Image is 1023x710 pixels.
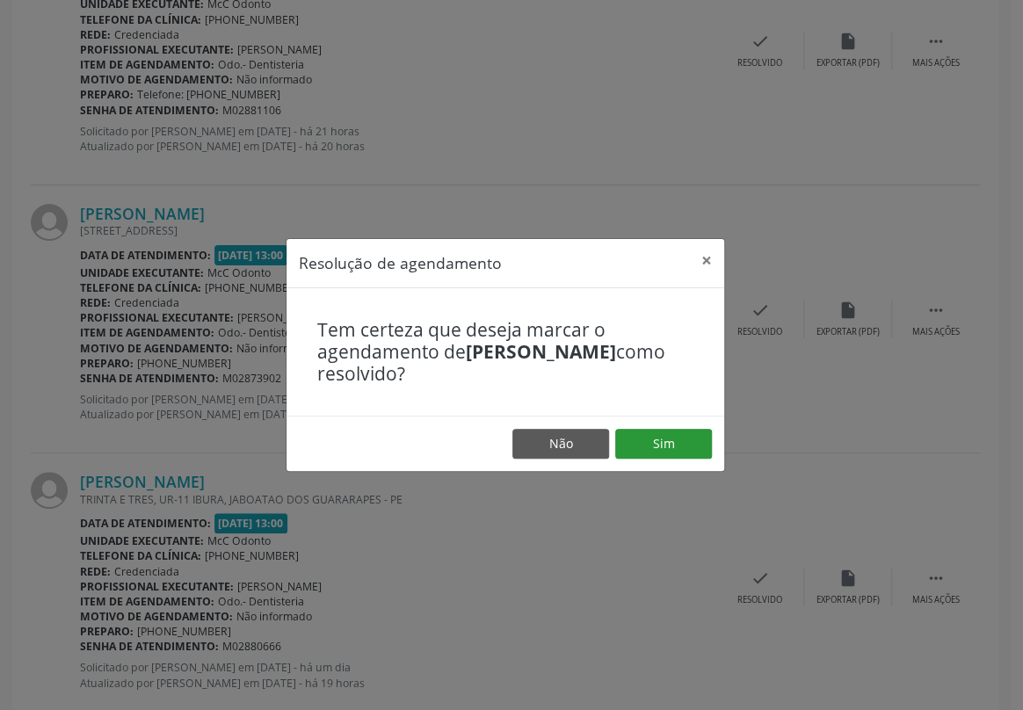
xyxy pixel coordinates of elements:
[512,429,609,459] button: Não
[466,339,616,364] b: [PERSON_NAME]
[317,319,693,386] h4: Tem certeza que deseja marcar o agendamento de como resolvido?
[689,239,724,282] button: Close
[615,429,712,459] button: Sim
[299,251,502,274] h5: Resolução de agendamento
